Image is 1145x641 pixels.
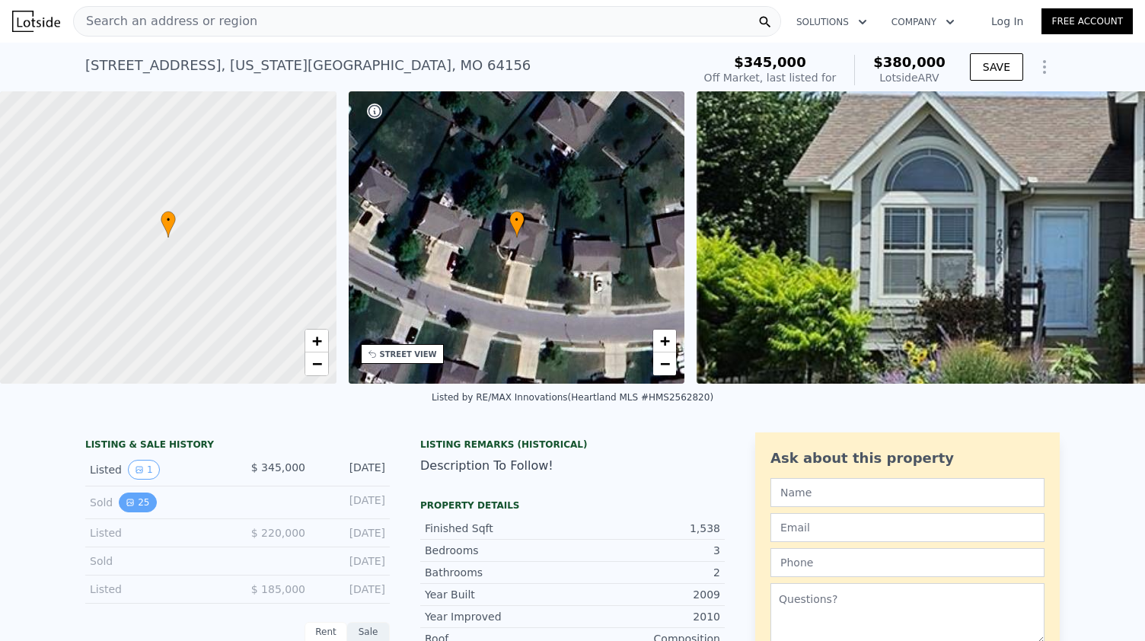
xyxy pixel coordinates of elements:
div: LISTING & SALE HISTORY [85,438,390,454]
span: Search an address or region [74,12,257,30]
span: • [509,213,525,227]
div: • [161,211,176,238]
div: 3 [572,543,720,558]
span: $ 185,000 [251,583,305,595]
span: + [660,331,670,350]
div: Description To Follow! [420,457,725,475]
span: $345,000 [734,54,806,70]
input: Name [770,478,1045,507]
div: Property details [420,499,725,512]
div: [DATE] [317,553,385,569]
div: Listed [90,582,225,597]
div: STREET VIEW [380,349,437,360]
div: Sold [90,493,225,512]
a: Zoom in [305,330,328,352]
span: $380,000 [873,54,946,70]
button: SAVE [970,53,1023,81]
div: Lotside ARV [873,70,946,85]
div: [DATE] [317,493,385,512]
div: Year Built [425,587,572,602]
a: Zoom out [653,352,676,375]
div: Finished Sqft [425,521,572,536]
div: Bathrooms [425,565,572,580]
div: Ask about this property [770,448,1045,469]
div: Bedrooms [425,543,572,558]
span: − [660,354,670,373]
span: $ 220,000 [251,527,305,539]
a: Log In [973,14,1041,29]
div: [STREET_ADDRESS] , [US_STATE][GEOGRAPHIC_DATA] , MO 64156 [85,55,531,76]
span: • [161,213,176,227]
div: [DATE] [317,582,385,597]
button: View historical data [119,493,156,512]
div: [DATE] [317,525,385,541]
div: 1,538 [572,521,720,536]
a: Zoom out [305,352,328,375]
img: Lotside [12,11,60,32]
div: Listed [90,525,225,541]
div: Sold [90,553,225,569]
a: Zoom in [653,330,676,352]
span: + [311,331,321,350]
div: • [509,211,525,238]
button: Show Options [1029,52,1060,82]
div: 2010 [572,609,720,624]
div: 2 [572,565,720,580]
span: − [311,354,321,373]
div: Listed by RE/MAX Innovations (Heartland MLS #HMS2562820) [432,392,713,403]
span: $ 345,000 [251,461,305,474]
div: Off Market, last listed for [704,70,837,85]
div: [DATE] [317,460,385,480]
div: Year Improved [425,609,572,624]
input: Email [770,513,1045,542]
button: Company [879,8,967,36]
div: Listed [90,460,225,480]
div: 2009 [572,587,720,602]
button: View historical data [128,460,160,480]
a: Free Account [1041,8,1133,34]
button: Solutions [784,8,879,36]
div: Listing Remarks (Historical) [420,438,725,451]
input: Phone [770,548,1045,577]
